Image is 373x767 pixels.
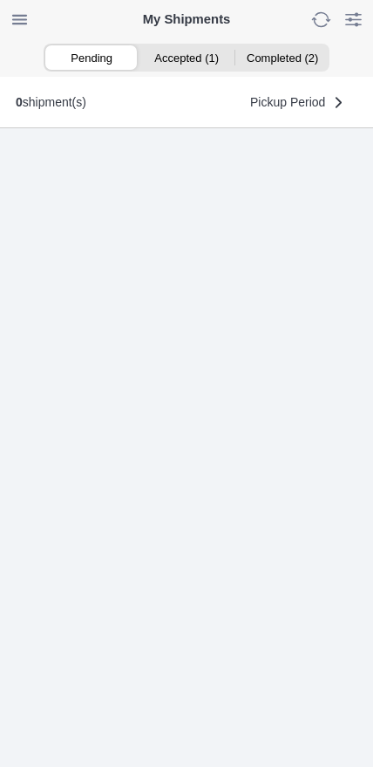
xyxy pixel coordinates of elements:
b: 0 [16,95,23,109]
ion-segment-button: Completed (2) [234,45,329,70]
ion-segment-button: Accepted (1) [139,45,234,70]
span: Pickup Period [250,96,325,108]
div: shipment(s) [16,95,86,109]
ion-segment-button: Pending [44,45,139,70]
